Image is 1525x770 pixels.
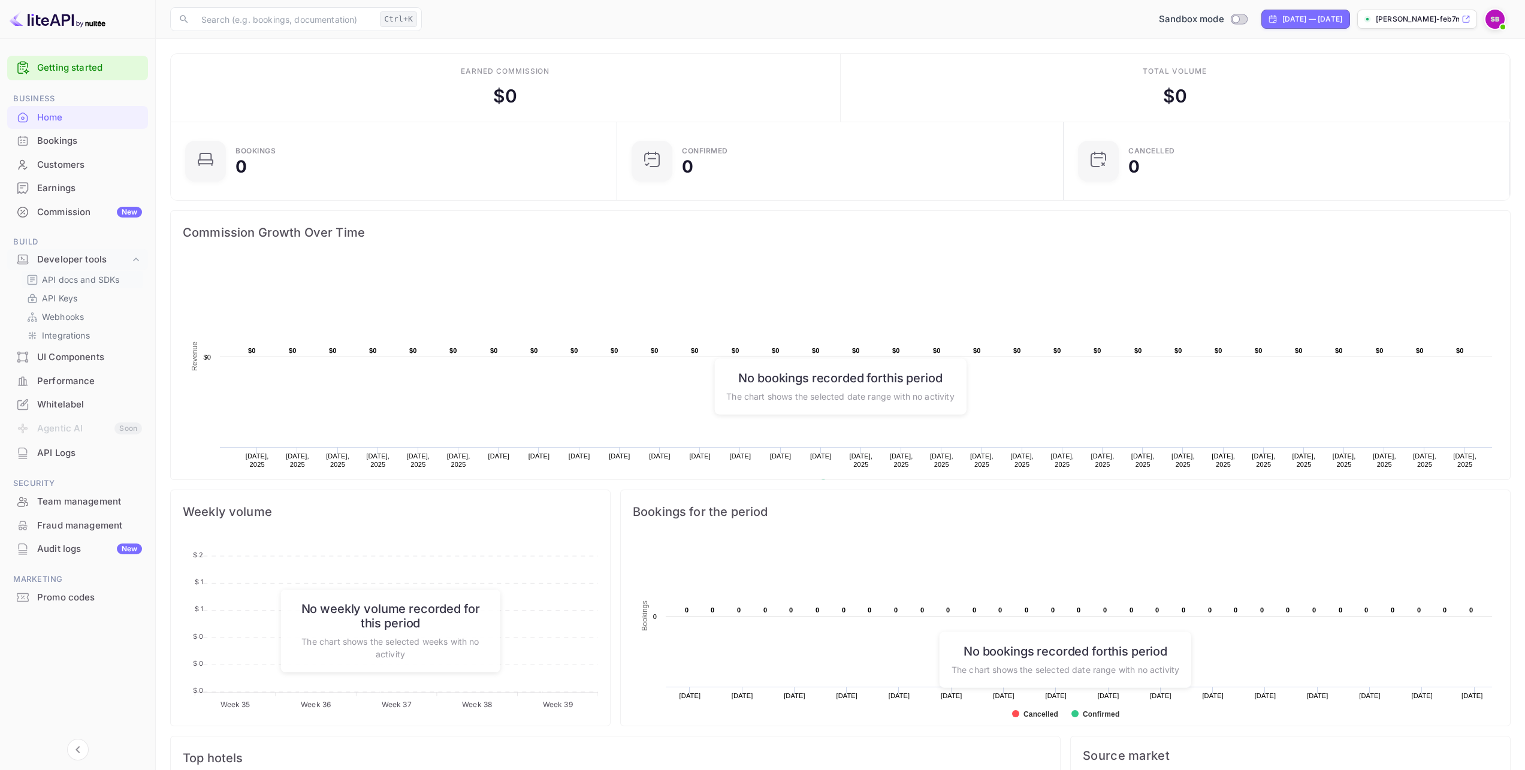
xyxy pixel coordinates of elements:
[7,370,148,393] div: Performance
[868,606,871,614] text: 0
[1461,692,1483,699] text: [DATE]
[488,452,509,460] text: [DATE]
[37,134,142,148] div: Bookings
[1293,452,1316,468] text: [DATE], 2025
[1373,452,1396,468] text: [DATE], 2025
[1312,606,1316,614] text: 0
[382,700,412,709] tspan: Week 37
[7,538,148,561] div: Audit logsNew
[993,692,1014,699] text: [DATE]
[183,502,598,521] span: Weekly volume
[1333,452,1356,468] text: [DATE], 2025
[1143,66,1207,77] div: Total volume
[183,748,1048,768] span: Top hotels
[7,92,148,105] span: Business
[1155,606,1159,614] text: 0
[680,692,701,699] text: [DATE]
[221,700,250,709] tspan: Week 35
[1215,347,1222,354] text: $0
[1255,347,1263,354] text: $0
[816,606,819,614] text: 0
[1171,452,1195,468] text: [DATE], 2025
[37,61,142,75] a: Getting started
[543,700,573,709] tspan: Week 39
[682,147,728,155] div: Confirmed
[763,606,767,614] text: 0
[42,292,77,304] p: API Keys
[889,692,910,699] text: [DATE]
[1286,606,1290,614] text: 0
[490,347,498,354] text: $0
[7,538,148,560] a: Audit logsNew
[7,573,148,586] span: Marketing
[850,452,873,468] text: [DATE], 2025
[1295,347,1303,354] text: $0
[772,347,780,354] text: $0
[737,606,741,614] text: 0
[329,347,337,354] text: $0
[1163,83,1187,110] div: $ 0
[7,129,148,152] a: Bookings
[812,347,820,354] text: $0
[836,692,857,699] text: [DATE]
[611,347,618,354] text: $0
[810,452,832,460] text: [DATE]
[7,177,148,199] a: Earnings
[1413,452,1436,468] text: [DATE], 2025
[22,308,143,325] div: Webhooks
[1364,606,1368,614] text: 0
[1359,692,1381,699] text: [DATE]
[326,452,349,468] text: [DATE], 2025
[195,605,203,613] tspan: $ 1
[682,158,693,175] div: 0
[1103,606,1107,614] text: 0
[193,551,203,559] tspan: $ 2
[37,375,142,388] div: Performance
[1376,14,1459,25] p: [PERSON_NAME]-feb7n.n...
[651,347,659,354] text: $0
[7,514,148,536] a: Fraud management
[37,253,130,267] div: Developer tools
[1391,606,1394,614] text: 0
[37,398,142,412] div: Whitelabel
[1128,147,1175,155] div: CANCELLED
[1260,606,1264,614] text: 0
[732,692,753,699] text: [DATE]
[462,700,492,709] tspan: Week 38
[194,7,375,31] input: Search (e.g. bookings, documentation)
[7,490,148,512] a: Team management
[292,602,488,630] h6: No weekly volume recorded for this period
[892,347,900,354] text: $0
[37,591,142,605] div: Promo codes
[369,347,377,354] text: $0
[7,514,148,538] div: Fraud management
[7,490,148,514] div: Team management
[1376,347,1384,354] text: $0
[1208,606,1212,614] text: 0
[1339,606,1342,614] text: 0
[7,477,148,490] span: Security
[1282,14,1342,25] div: [DATE] — [DATE]
[653,613,657,620] text: 0
[42,329,90,342] p: Integrations
[1182,606,1185,614] text: 0
[784,692,805,699] text: [DATE]
[7,249,148,270] div: Developer tools
[726,370,954,385] h6: No bookings recorded for this period
[933,347,941,354] text: $0
[26,273,138,286] a: API docs and SDKs
[1023,710,1058,718] text: Cancelled
[22,271,143,288] div: API docs and SDKs
[7,106,148,128] a: Home
[1128,158,1140,175] div: 0
[289,347,297,354] text: $0
[941,692,962,699] text: [DATE]
[1094,347,1101,354] text: $0
[842,606,845,614] text: 0
[7,56,148,80] div: Getting started
[37,158,142,172] div: Customers
[1077,606,1080,614] text: 0
[447,452,470,468] text: [DATE], 2025
[37,182,142,195] div: Earnings
[1469,606,1473,614] text: 0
